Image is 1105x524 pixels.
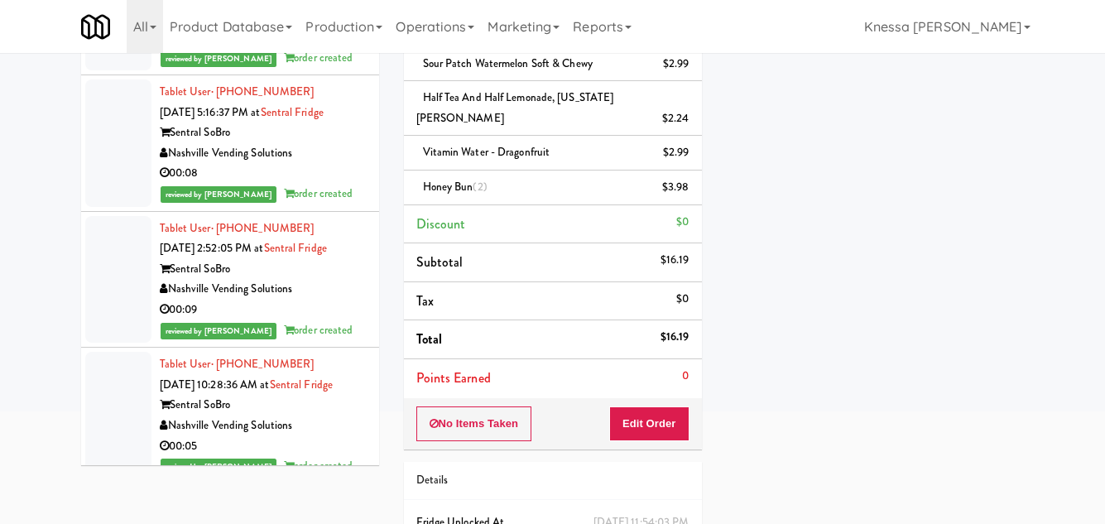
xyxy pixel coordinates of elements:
a: Tablet User· [PHONE_NUMBER] [160,84,315,99]
button: Edit Order [609,406,689,441]
div: $2.99 [663,54,689,75]
span: Total [416,329,443,349]
div: Sentral SoBro [160,259,367,280]
div: $2.99 [663,142,689,163]
div: $0 [676,289,689,310]
span: Sour Patch Watermelon Soft & Chewy [423,55,593,71]
div: Nashville Vending Solutions [160,143,367,164]
span: Half Tea and Half Lemonade, [US_STATE] [PERSON_NAME] [416,89,614,126]
a: Sentral Fridge [264,240,327,256]
a: Tablet User· [PHONE_NUMBER] [160,356,315,372]
div: 00:08 [160,163,367,184]
span: Tax [416,291,434,310]
div: $16.19 [661,250,689,271]
div: $16.19 [661,327,689,348]
div: $3.98 [662,177,689,198]
div: 00:09 [160,300,367,320]
button: No Items Taken [416,406,532,441]
li: Tablet User· [PHONE_NUMBER][DATE] 5:16:37 PM atSentral FridgeSentral SoBroNashville Vending Solut... [81,75,379,212]
a: Tablet User· [PHONE_NUMBER] [160,220,315,236]
a: Sentral Fridge [270,377,333,392]
div: $2.24 [662,108,689,129]
span: reviewed by [PERSON_NAME] [161,50,277,67]
span: order created [284,322,353,338]
li: Tablet User· [PHONE_NUMBER][DATE] 2:52:05 PM atSentral FridgeSentral SoBroNashville Vending Solut... [81,212,379,349]
span: · [PHONE_NUMBER] [211,84,315,99]
span: Subtotal [416,252,464,272]
div: Sentral SoBro [160,395,367,416]
span: [DATE] 5:16:37 PM at [160,104,261,120]
span: reviewed by [PERSON_NAME] [161,186,277,203]
div: Sentral SoBro [160,123,367,143]
div: $0 [676,212,689,233]
span: reviewed by [PERSON_NAME] [161,459,277,475]
span: reviewed by [PERSON_NAME] [161,323,277,339]
div: 00:05 [160,436,367,457]
span: (2) [473,179,487,195]
div: 0 [682,366,689,387]
span: Honey Bun [423,179,488,195]
span: · [PHONE_NUMBER] [211,356,315,372]
div: Details [416,470,689,491]
span: [DATE] 2:52:05 PM at [160,240,264,256]
li: Tablet User· [PHONE_NUMBER][DATE] 10:28:36 AM atSentral FridgeSentral SoBroNashville Vending Solu... [81,348,379,484]
span: · [PHONE_NUMBER] [211,220,315,236]
span: order created [284,458,353,474]
div: Nashville Vending Solutions [160,416,367,436]
span: order created [284,185,353,201]
div: Nashville Vending Solutions [160,279,367,300]
span: [DATE] 10:28:36 AM at [160,377,270,392]
a: Sentral Fridge [261,104,324,120]
img: Micromart [81,12,110,41]
span: order created [284,50,353,65]
span: Vitamin Water - Dragonfruit [423,144,550,160]
span: Points Earned [416,368,491,387]
span: Discount [416,214,466,233]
